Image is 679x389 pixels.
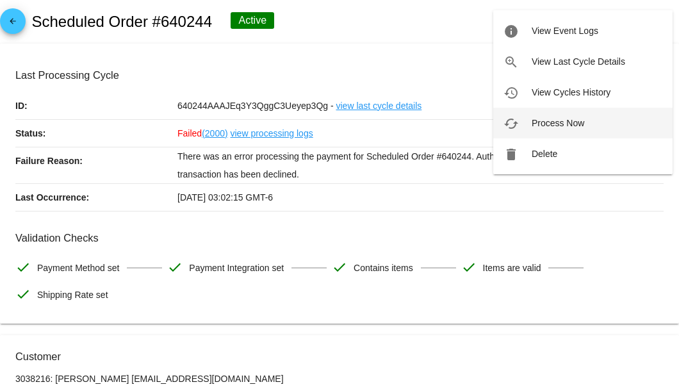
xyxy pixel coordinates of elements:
[532,149,557,159] span: Delete
[532,26,598,36] span: View Event Logs
[532,56,625,67] span: View Last Cycle Details
[503,147,519,162] mat-icon: delete
[503,116,519,131] mat-icon: cached
[532,87,610,97] span: View Cycles History
[503,54,519,70] mat-icon: zoom_in
[503,85,519,101] mat-icon: history
[503,24,519,39] mat-icon: info
[532,118,584,128] span: Process Now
